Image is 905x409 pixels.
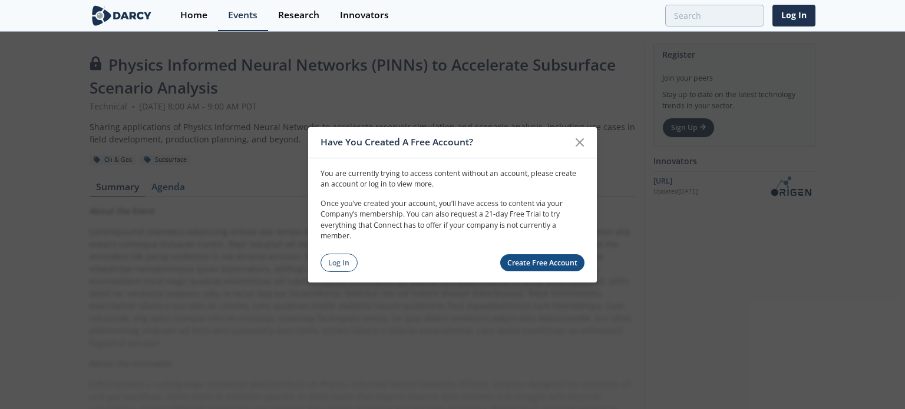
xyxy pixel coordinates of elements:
div: Events [228,11,257,20]
a: Create Free Account [500,254,585,271]
p: Once you’ve created your account, you’ll have access to content via your Company’s membership. Yo... [321,198,584,242]
div: Research [278,11,319,20]
div: Innovators [340,11,389,20]
a: Log In [321,254,358,272]
p: You are currently trying to access content without an account, please create an account or log in... [321,168,584,190]
div: Have You Created A Free Account? [321,131,569,154]
a: Log In [772,5,815,26]
img: logo-wide.svg [90,5,154,26]
input: Advanced Search [665,5,764,26]
div: Home [180,11,207,20]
